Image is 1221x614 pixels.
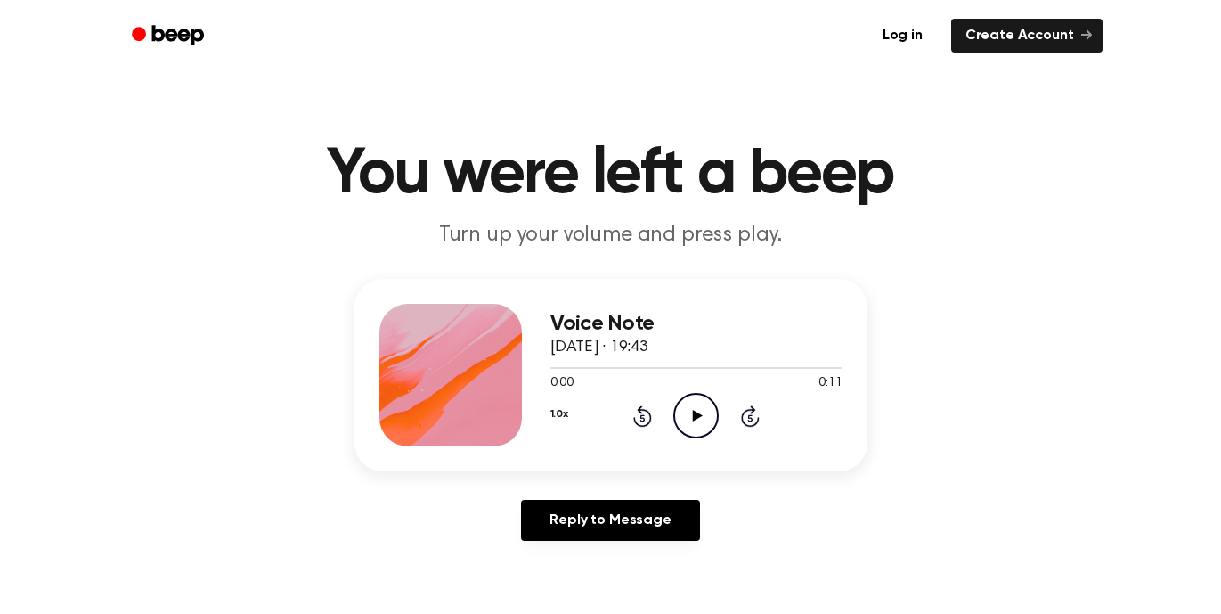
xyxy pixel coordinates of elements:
a: Reply to Message [521,500,699,541]
a: Log in [865,15,940,56]
span: 0:00 [550,374,574,393]
h3: Voice Note [550,312,842,336]
span: 0:11 [818,374,842,393]
a: Create Account [951,19,1103,53]
h1: You were left a beep [155,143,1067,207]
button: 1.0x [550,399,568,430]
p: Turn up your volume and press play. [269,221,953,250]
a: Beep [119,19,220,53]
span: [DATE] · 19:43 [550,340,648,356]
